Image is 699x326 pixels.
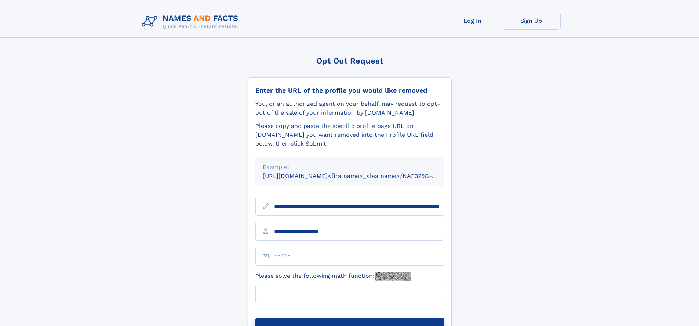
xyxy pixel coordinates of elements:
[255,272,411,281] label: Please solve the following math function:
[248,56,452,65] div: Opt Out Request
[263,163,437,172] div: Example:
[502,12,561,30] a: Sign Up
[255,100,444,117] div: You, or an authorized agent on your behalf, may request to opt-out of the sale of your informatio...
[255,122,444,148] div: Please copy and paste the specific profile page URL on [DOMAIN_NAME] you want removed into the Pr...
[263,172,458,179] small: [URL][DOMAIN_NAME]<firstname>_<lastname>/NAF325G-xxxxxxxx
[139,12,244,32] img: Logo Names and Facts
[443,12,502,30] a: Log In
[255,86,444,94] div: Enter the URL of the profile you would like removed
